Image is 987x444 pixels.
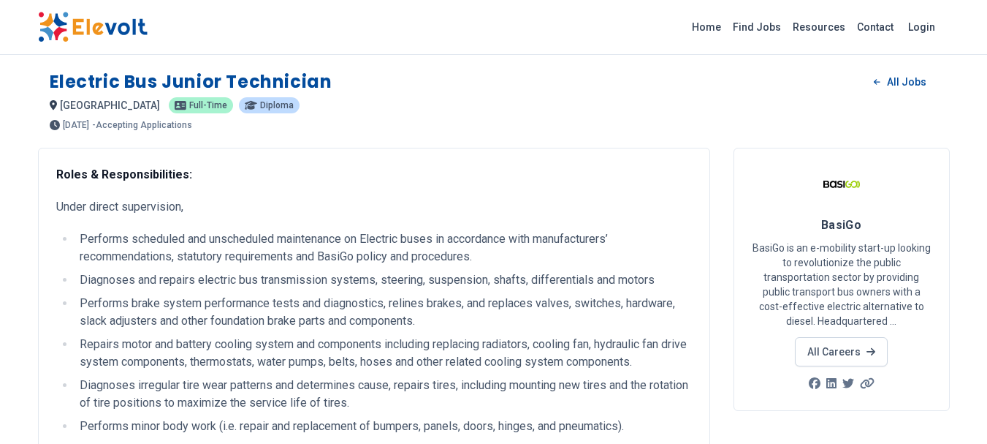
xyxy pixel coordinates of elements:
img: BasiGo [823,166,860,203]
li: Performs scheduled and unscheduled maintenance on Electric buses in accordance with manufacturers... [75,230,692,266]
span: [DATE] [63,121,89,129]
p: Under direct supervision, [56,198,692,216]
li: Performs minor body work (i.e. repair and replacement of bumpers, panels, doors, hinges, and pneu... [75,418,692,435]
a: Contact [851,15,899,39]
img: Elevolt [38,12,148,42]
a: Find Jobs [727,15,787,39]
span: BasiGo [821,218,862,232]
a: Login [899,12,944,42]
a: Home [686,15,727,39]
li: Repairs motor and battery cooling system and components including replacing radiators, cooling fa... [75,336,692,371]
p: BasiGo is an e-mobility start-up looking to revolutionize the public transportation sector by pro... [752,241,931,328]
span: [GEOGRAPHIC_DATA] [60,99,160,111]
p: - Accepting Applications [92,121,192,129]
a: Resources [787,15,851,39]
span: Diploma [260,101,294,110]
strong: Roles & Responsibilities: [56,168,192,181]
li: Diagnoses irregular tire wear patterns and determines cause, repairs tires, including mounting ne... [75,377,692,412]
a: All Careers [795,337,888,366]
span: Full-time [189,101,227,110]
a: All Jobs [862,71,937,93]
li: Performs brake system performance tests and diagnostics, relines brakes, and replaces valves, swi... [75,295,692,330]
li: Diagnoses and repairs electric bus transmission systems, steering, suspension, shafts, differenti... [75,271,692,289]
h1: Electric Bus Junior Technician [50,70,332,94]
